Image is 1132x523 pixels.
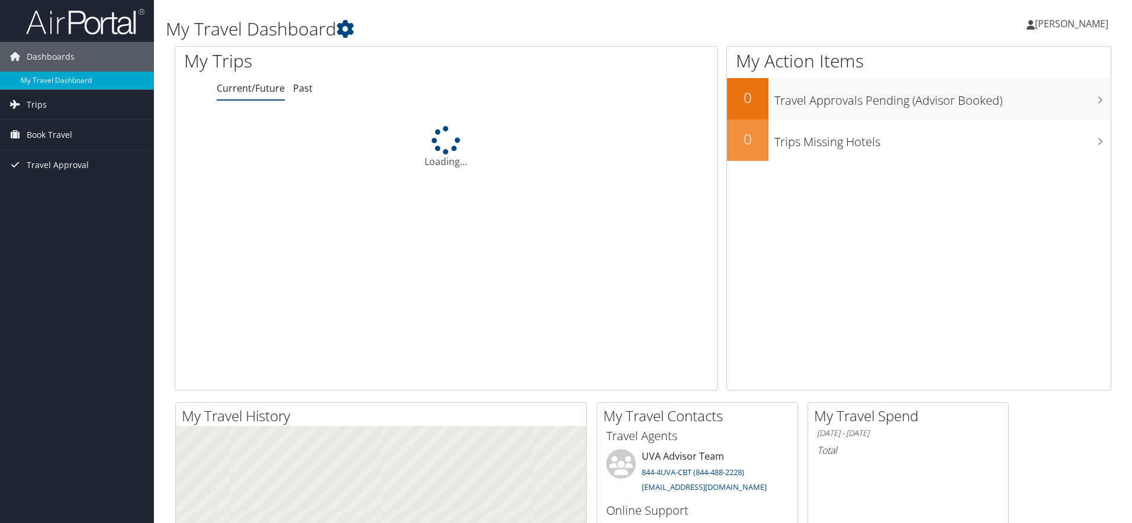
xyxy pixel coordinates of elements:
a: Current/Future [217,82,285,95]
div: Loading... [175,126,717,169]
a: 0Trips Missing Hotels [727,120,1111,161]
h3: Online Support [606,502,789,519]
li: UVA Advisor Team [600,449,795,498]
a: [PERSON_NAME] [1027,6,1120,41]
h1: My Trips [184,49,483,73]
a: 844-4UVA-CBT (844-488-2228) [642,467,744,477]
h2: My Travel Contacts [603,406,797,426]
span: Trips [27,90,47,120]
a: [EMAIL_ADDRESS][DOMAIN_NAME] [642,482,767,492]
img: airportal-logo.png [26,8,144,35]
h6: Total [817,444,999,457]
h3: Trips Missing Hotels [774,128,1111,150]
h1: My Action Items [727,49,1111,73]
h2: My Travel History [182,406,586,426]
h2: 0 [727,129,768,149]
h6: [DATE] - [DATE] [817,428,999,439]
a: 0Travel Approvals Pending (Advisor Booked) [727,78,1111,120]
h2: 0 [727,88,768,108]
span: Book Travel [27,120,72,150]
span: Dashboards [27,42,75,72]
h2: My Travel Spend [814,406,1008,426]
h3: Travel Approvals Pending (Advisor Booked) [774,86,1111,109]
h3: Travel Agents [606,428,789,444]
span: Travel Approval [27,150,89,180]
a: Past [293,82,313,95]
span: [PERSON_NAME] [1035,17,1108,30]
h1: My Travel Dashboard [166,17,802,41]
